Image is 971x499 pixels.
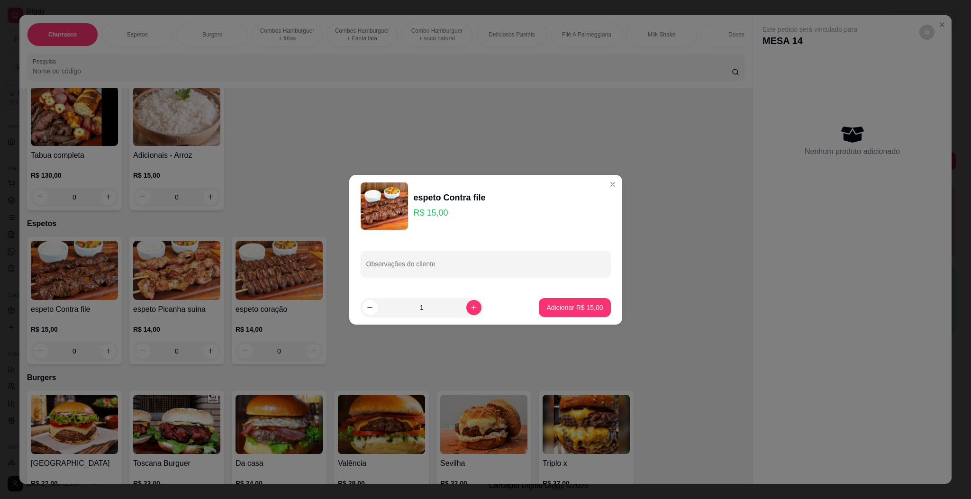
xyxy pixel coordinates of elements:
input: Observações do cliente [366,263,605,272]
button: decrease-product-quantity [363,300,378,315]
p: Adicionar R$ 15,00 [546,303,603,312]
img: product-image [361,182,408,230]
button: increase-product-quantity [466,300,481,315]
p: R$ 15,00 [414,206,486,219]
button: Close [605,177,620,192]
div: espeto Contra file [414,191,486,204]
button: Adicionar R$ 15,00 [539,298,610,317]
